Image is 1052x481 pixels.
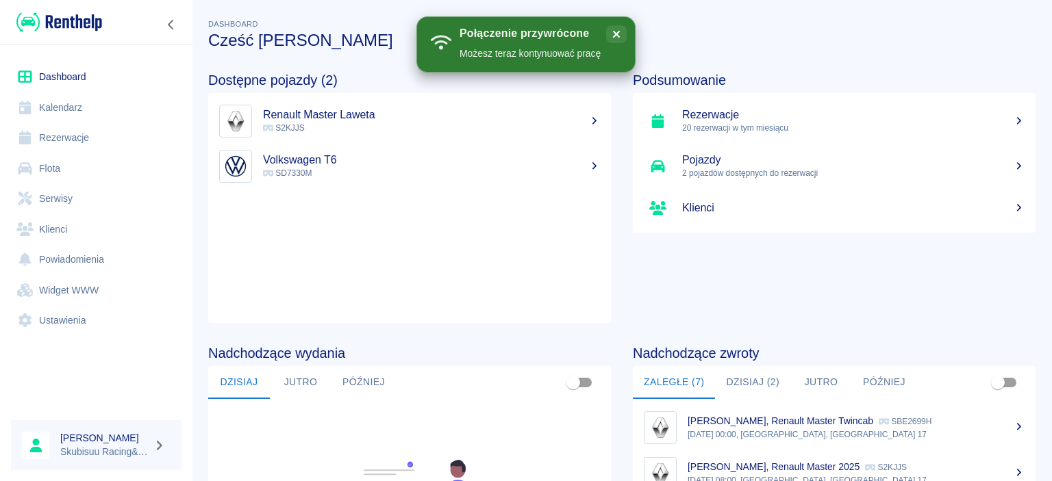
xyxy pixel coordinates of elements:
img: Image [223,108,249,134]
span: Pokaż przypisane tylko do mnie [560,369,586,395]
p: [DATE] 00:00, [GEOGRAPHIC_DATA], [GEOGRAPHIC_DATA] 17 [688,428,1025,441]
p: 20 rezerwacji w tym miesiącu [682,122,1025,134]
h4: Podsumowanie [633,72,1036,88]
h5: Klienci [682,201,1025,215]
h4: Dostępne pojazdy (2) [208,72,611,88]
span: Dashboard [208,20,258,28]
h4: Nadchodzące wydania [208,345,611,361]
button: Dzisiaj [208,366,270,399]
a: Widget WWW [11,275,181,306]
button: Jutro [270,366,331,399]
a: Dashboard [11,62,181,92]
a: Image[PERSON_NAME], Renault Master Twincab SBE2699H[DATE] 00:00, [GEOGRAPHIC_DATA], [GEOGRAPHIC_D... [633,404,1036,450]
p: SBE2699H [879,417,931,426]
a: ImageRenault Master Laweta S2KJJS [208,99,611,144]
h5: Pojazdy [682,153,1025,167]
h4: Nadchodzące zwroty [633,345,1036,361]
a: ImageVolkswagen T6 SD7330M [208,144,611,189]
h5: Volkswagen T6 [263,153,600,167]
h5: Rezerwacje [682,108,1025,122]
p: S2KJJS [865,463,907,472]
a: Klienci [11,214,181,245]
a: Pojazdy2 pojazdów dostępnych do rezerwacji [633,144,1036,189]
span: SD7330M [263,168,312,178]
h5: Renault Master Laweta [263,108,600,122]
span: Pokaż przypisane tylko do mnie [985,369,1011,395]
button: Jutro [790,366,852,399]
button: Zwiń nawigację [161,16,181,34]
button: Zaległe (7) [633,366,715,399]
button: close [606,25,627,43]
a: Powiadomienia [11,244,181,275]
button: Później [852,366,916,399]
a: Klienci [633,189,1036,227]
a: Kalendarz [11,92,181,123]
h3: Cześć [PERSON_NAME] [208,31,1036,50]
a: Serwisy [11,183,181,214]
p: 2 pojazdów dostępnych do rezerwacji [682,167,1025,179]
img: Image [647,415,673,441]
div: Możesz teraz kontynuować pracę [460,47,601,61]
h6: [PERSON_NAME] [60,431,148,445]
img: Image [223,153,249,179]
button: Później [331,366,396,399]
a: Ustawienia [11,305,181,336]
p: Skubisuu Racing&Rent [60,445,148,459]
span: S2KJJS [263,123,305,133]
img: Renthelp logo [16,11,102,34]
a: Flota [11,153,181,184]
a: Rezerwacje20 rezerwacji w tym miesiącu [633,99,1036,144]
a: Renthelp logo [11,11,102,34]
button: Dzisiaj (2) [715,366,790,399]
p: [PERSON_NAME], Renault Master Twincab [688,415,873,426]
p: [PERSON_NAME], Renault Master 2025 [688,461,860,472]
a: Rezerwacje [11,122,181,153]
div: Połączenie przywrócone [460,27,601,41]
